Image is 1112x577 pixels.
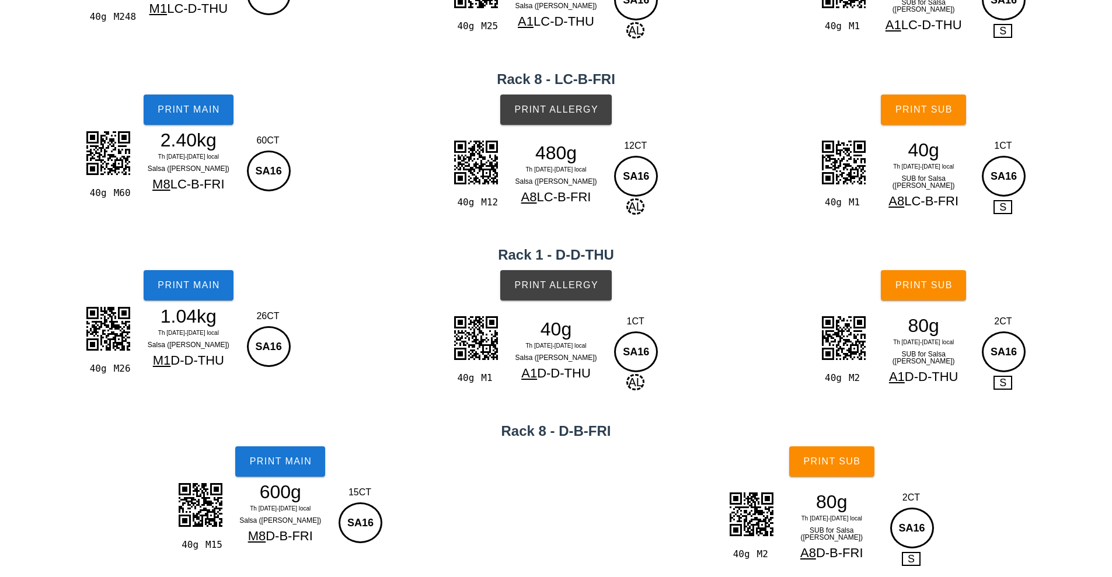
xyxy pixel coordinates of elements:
[814,133,873,191] img: ivOWmTsCwKovYkx5PKhbkIvofIyGkUIAEYNISK8LJhkD7P3GX1QGAtCM7u6w9SYRbWpYNhJS2tQkh4LOxdrmYCpGpTYa3dFl+...
[890,508,934,548] div: SA16
[339,502,382,543] div: SA16
[521,190,537,204] span: A8
[79,124,137,182] img: AAAAAElFTkSuQmCC
[873,348,974,367] div: SUB for Salsa ([PERSON_NAME])
[752,547,776,562] div: M2
[982,331,1026,372] div: SA16
[447,309,505,367] img: ECOM+3cJLbwAAAABJRU5ErkJggg==
[979,139,1027,153] div: 1CT
[820,195,844,210] div: 40g
[844,195,868,210] div: M1
[85,361,109,376] div: 40g
[905,369,958,384] span: D-D-THU
[158,330,219,336] span: Th [DATE]-[DATE] local
[170,353,224,368] span: D-D-THU
[525,342,586,349] span: Th [DATE]-[DATE] local
[201,537,225,552] div: M15
[904,194,958,208] span: LC-B-FRI
[452,195,476,210] div: 40g
[149,1,168,16] span: M1
[514,104,598,115] span: Print Allergy
[895,280,953,291] span: Print Sub
[614,331,658,372] div: SA16
[514,280,598,291] span: Print Allergy
[109,361,133,376] div: M26
[611,139,660,153] div: 12CT
[722,485,780,543] img: uWplPr26UPwAAAAASUVORK5CYII=
[626,22,644,39] span: AL
[800,545,816,560] span: A8
[7,244,1105,265] h2: Rack 1 - D-D-THU
[728,547,752,562] div: 40g
[889,369,905,384] span: A1
[781,524,883,543] div: SUB for Salsa ([PERSON_NAME])
[888,194,904,208] span: A8
[820,370,844,386] div: 40g
[611,314,660,328] div: 1CT
[521,366,537,380] span: A1
[895,104,953,115] span: Print Sub
[881,270,966,300] button: Print Sub
[873,173,974,191] div: SUB for Salsa ([PERSON_NAME])
[506,144,607,162] div: 480g
[452,19,476,34] div: 40g
[247,151,291,191] div: SA16
[500,95,612,125] button: Print Allergy
[982,156,1026,197] div: SA16
[500,270,612,300] button: Print Allergy
[994,376,1012,390] span: S
[244,134,292,148] div: 60CT
[994,24,1012,38] span: S
[157,104,220,115] span: Print Main
[85,186,109,201] div: 40g
[534,14,594,29] span: LC-D-THU
[177,537,201,552] div: 40g
[537,366,591,380] span: D-D-THU
[249,456,312,467] span: Print Main
[447,133,505,191] img: VBJApJF0Skicid6v9RQgjAttlDYGsw3LvKnyIImBCCUqONCWkEm1xlQghKjTYmpBFscpUJISg12piQRrDJVSaEoNRoY0IawSZ...
[525,166,586,173] span: Th [DATE]-[DATE] local
[476,19,500,34] div: M25
[244,309,292,323] div: 26CT
[893,163,954,170] span: Th [DATE]-[DATE] local
[229,515,331,526] div: Salsa ([PERSON_NAME])
[901,18,962,32] span: LC-D-THU
[816,545,863,560] span: D-B-FRI
[887,491,936,505] div: 2CT
[614,156,658,197] div: SA16
[506,320,607,338] div: 40g
[229,483,331,501] div: 600g
[248,529,266,543] span: M8
[7,421,1105,442] h2: Rack 8 - D-B-FRI
[814,309,873,367] img: AEGHJGrVeqzRAC1kDlnAB+XGA7IV1ZETvPCCx1WQFyDoEQMoftkuUQsgTb3IdCyBy2S5ZDyBJscx8KIXPYLlkOIUuwzX0ohMx...
[247,326,291,367] div: SA16
[506,176,607,187] div: Salsa ([PERSON_NAME])
[994,200,1012,214] span: S
[157,280,220,291] span: Print Main
[138,163,239,174] div: Salsa ([PERSON_NAME])
[506,352,607,363] div: Salsa ([PERSON_NAME])
[138,307,239,325] div: 1.04kg
[902,552,921,566] span: S
[235,446,325,477] button: Print Main
[158,153,219,160] span: Th [DATE]-[DATE] local
[626,374,644,390] span: AL
[138,131,239,149] div: 2.40kg
[109,186,133,201] div: M60
[85,9,109,25] div: 40g
[167,1,228,16] span: LC-D-THU
[153,353,171,368] span: M1
[979,314,1027,328] div: 2CT
[138,339,239,351] div: Salsa ([PERSON_NAME])
[144,95,233,125] button: Print Main
[452,370,476,386] div: 40g
[144,270,233,300] button: Print Main
[476,195,500,210] div: M12
[844,370,868,386] div: M2
[7,69,1105,90] h2: Rack 8 - LC-B-FRI
[171,475,229,534] img: BOVoOD6RCKBYAAAAAElFTkSuQmCC
[873,317,974,334] div: 80g
[881,95,966,125] button: Print Sub
[789,446,874,477] button: Print Sub
[266,529,313,543] span: D-B-FRI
